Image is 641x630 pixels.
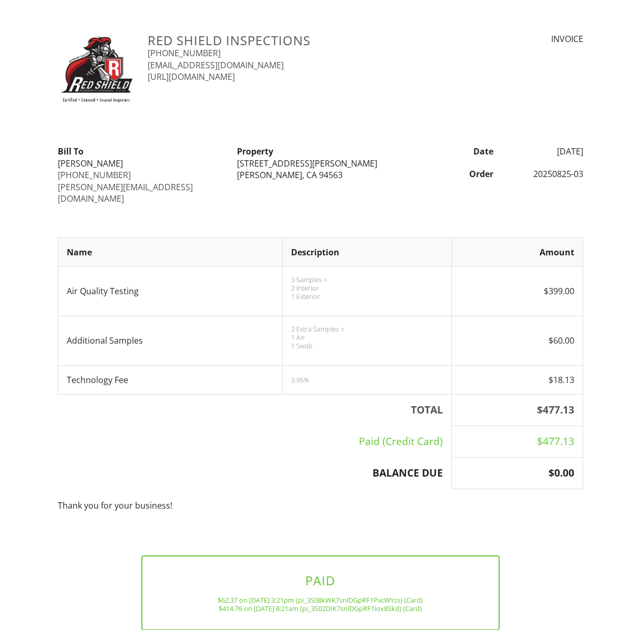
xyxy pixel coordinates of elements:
a: [EMAIL_ADDRESS][DOMAIN_NAME] [148,59,284,71]
td: Paid (Credit Card) [58,426,452,458]
h3: PAID [159,573,482,587]
a: [URL][DOMAIN_NAME] [148,71,235,82]
a: [PERSON_NAME][EMAIL_ADDRESS][DOMAIN_NAME] [58,181,193,204]
p: 3 Samples = 2 Interior 1 Exterior [291,275,443,301]
div: Date [410,146,500,157]
p: 2 Extra Samples = 1 Air 1 Swab [291,325,443,350]
td: Technology Fee [58,365,283,394]
th: Amount [452,237,583,266]
div: 3.95% [291,376,443,384]
a: [PHONE_NUMBER] [58,169,131,181]
div: [DATE] [500,146,590,157]
h3: Red Shield Inspections [148,33,449,47]
div: INVOICE [461,33,583,45]
strong: Bill To [58,146,84,157]
td: $60.00 [452,316,583,365]
div: [PERSON_NAME] [58,158,224,169]
th: Description [283,237,452,266]
strong: Property [237,146,273,157]
div: $62.37 on [DATE] 3:21pm (pi_3S08kWK7snlDGpRF1PvcWYzs) (Card) [159,596,482,604]
div: 20250825-03 [500,168,590,180]
td: $477.13 [452,426,583,458]
td: $18.13 [452,365,583,394]
th: BALANCE DUE [58,457,452,489]
td: Additional Samples [58,316,283,365]
td: $399.00 [452,267,583,316]
div: [STREET_ADDRESS][PERSON_NAME] [237,158,404,169]
a: [PHONE_NUMBER] [148,47,221,59]
td: Air Quality Testing [58,267,283,316]
div: [PERSON_NAME], CA 94563 [237,169,404,181]
th: $477.13 [452,395,583,426]
th: Name [58,237,283,266]
img: Spectora-RSI-Co-Logo-CLIInspectors.jpg [58,33,135,110]
th: TOTAL [58,395,452,426]
p: Thank you for your business! [58,500,583,511]
div: Order [410,168,500,180]
th: $0.00 [452,457,583,489]
div: $414.76 on [DATE] 8:21am (pi_3S02DIK7snlDGpRF1iox8Skd) (Card) [159,604,482,613]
